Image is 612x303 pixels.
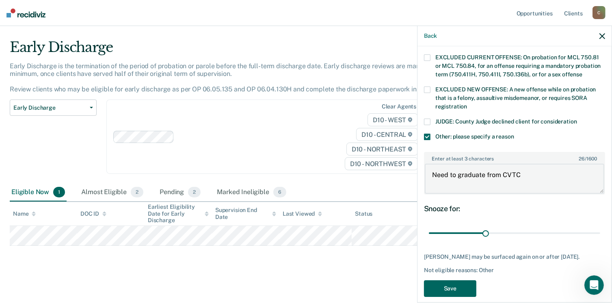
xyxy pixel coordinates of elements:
div: Name [13,210,36,217]
div: Almost Eligible [80,184,145,201]
span: 2 [131,187,143,197]
img: Recidiviz [6,9,45,17]
div: Pending [158,184,202,201]
span: / 1600 [579,156,597,162]
div: Earliest Eligibility Date for Early Discharge [148,203,209,224]
span: JUDGE: County Judge declined client for consideration [435,118,577,125]
span: 6 [273,187,286,197]
div: Supervision End Date [215,207,276,221]
span: Early Discharge [13,104,87,111]
span: Other: please specify a reason [435,133,514,140]
button: Back [424,32,437,39]
span: D10 - NORTHEAST [346,143,418,156]
div: Last Viewed [283,210,322,217]
div: Status [355,210,372,217]
div: Early Discharge [10,39,469,62]
div: Marked Ineligible [215,184,288,201]
span: D10 - CENTRAL [356,128,418,141]
div: Clear agents [382,103,416,110]
div: Not eligible reasons: Other [424,267,605,274]
span: 2 [188,187,201,197]
span: EXCLUDED NEW OFFENSE: A new offense while on probation that is a felony, assaultive misdemeanor, ... [435,86,596,110]
span: D10 - WEST [368,113,418,126]
div: DOC ID [80,210,106,217]
div: Snooze for: [424,204,605,213]
span: 1 [53,187,65,197]
textarea: Need to graduate from CVTC [425,164,604,194]
div: [PERSON_NAME] may be surfaced again on or after [DATE]. [424,253,605,260]
span: EXCLUDED CURRENT OFFENSE: On probation for MCL 750.81 or MCL 750.84, for an offense requiring a m... [435,54,601,78]
span: 26 [579,156,585,162]
p: Early Discharge is the termination of the period of probation or parole before the full-term disc... [10,62,446,93]
button: Save [424,280,476,297]
iframe: Intercom live chat [584,275,604,295]
label: Enter at least 3 characters [425,153,604,162]
div: Eligible Now [10,184,67,201]
span: D10 - NORTHWEST [345,157,418,170]
div: C [593,6,606,19]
